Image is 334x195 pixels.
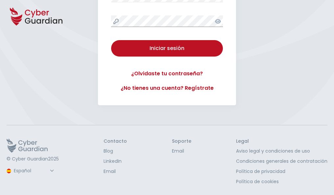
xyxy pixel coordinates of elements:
[236,158,327,165] a: Condiciones generales de contratación
[104,148,127,155] a: Blog
[104,168,127,175] a: Email
[7,156,59,162] p: © Cyber Guardian 2025
[172,148,191,155] a: Email
[104,138,127,144] h3: Contacto
[236,138,327,144] h3: Legal
[111,40,223,57] button: Iniciar sesión
[111,84,223,92] a: ¿No tienes una cuenta? Regístrate
[116,44,218,52] div: Iniciar sesión
[236,148,327,155] a: Aviso legal y condiciones de uso
[111,70,223,78] a: ¿Olvidaste tu contraseña?
[104,158,127,165] a: LinkedIn
[7,169,11,173] img: region-logo
[172,138,191,144] h3: Soporte
[236,168,327,175] a: Política de privacidad
[236,178,327,185] a: Política de cookies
